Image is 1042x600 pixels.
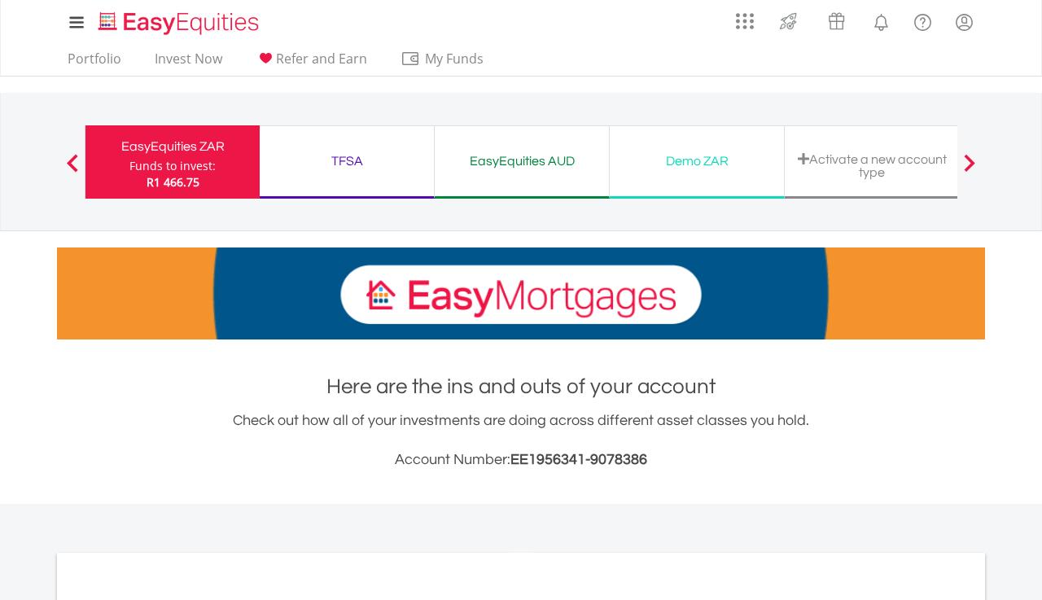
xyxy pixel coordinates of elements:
div: EasyEquities ZAR [95,135,250,158]
h1: Here are the ins and outs of your account [57,372,985,401]
a: Home page [92,4,265,37]
a: Vouchers [812,4,860,34]
div: TFSA [269,150,424,173]
div: Demo ZAR [620,150,774,173]
img: EasyMortage Promotion Banner [57,247,985,339]
a: Invest Now [148,50,229,76]
img: EasyEquities_Logo.png [95,10,265,37]
div: Funds to invest: [129,158,216,174]
span: EE1956341-9078386 [510,452,647,467]
div: Activate a new account type [795,152,949,179]
div: EasyEquities AUD [444,150,599,173]
div: Check out how all of your investments are doing across different asset classes you hold. [57,409,985,471]
a: FAQ's and Support [902,4,943,37]
img: vouchers-v2.svg [823,8,850,34]
span: Refer and Earn [276,50,367,68]
a: My Profile [943,4,985,40]
span: R1 466.75 [147,174,199,190]
a: AppsGrid [725,4,764,30]
img: grid-menu-icon.svg [736,12,754,30]
a: Refer and Earn [249,50,374,76]
a: Notifications [860,4,902,37]
a: Portfolio [61,50,128,76]
span: My Funds [401,48,507,69]
h3: Account Number: [57,449,985,471]
img: thrive-v2.svg [775,8,802,34]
